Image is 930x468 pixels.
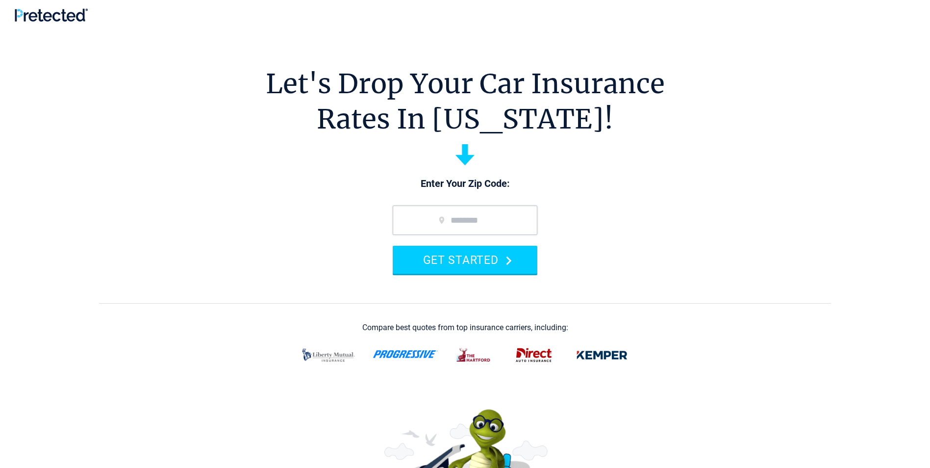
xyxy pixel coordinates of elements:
[373,350,438,358] img: progressive
[393,206,537,235] input: zip code
[393,246,537,274] button: GET STARTED
[266,66,665,137] h1: Let's Drop Your Car Insurance Rates In [US_STATE]!
[510,342,558,368] img: direct
[450,342,498,368] img: thehartford
[296,342,361,368] img: liberty
[362,323,568,332] div: Compare best quotes from top insurance carriers, including:
[15,8,88,22] img: Pretected Logo
[383,177,547,191] p: Enter Your Zip Code:
[570,342,634,368] img: kemper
